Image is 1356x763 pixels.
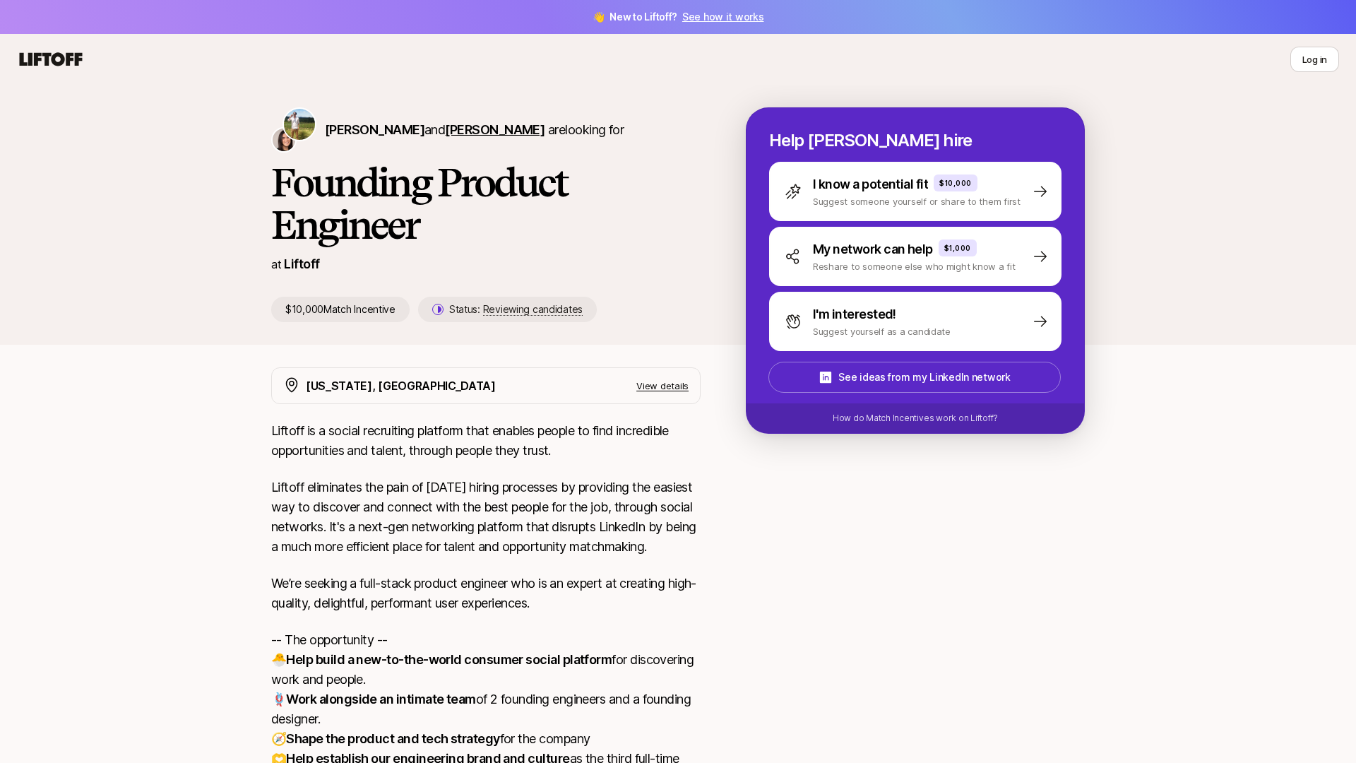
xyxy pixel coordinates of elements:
[271,161,701,246] h1: Founding Product Engineer
[325,120,624,140] p: are looking for
[271,255,281,273] p: at
[271,297,410,322] p: $10,000 Match Incentive
[813,324,951,338] p: Suggest yourself as a candidate
[769,131,1061,150] p: Help [PERSON_NAME] hire
[944,242,971,254] p: $1,000
[273,129,295,151] img: Eleanor Morgan
[284,256,319,271] a: Liftoff
[424,122,545,137] span: and
[813,239,933,259] p: My network can help
[286,652,612,667] strong: Help build a new-to-the-world consumer social platform
[636,379,689,393] p: View details
[768,362,1061,393] button: See ideas from my LinkedIn network
[939,177,972,189] p: $10,000
[682,11,764,23] a: See how it works
[286,692,475,706] strong: Work alongside an intimate team
[284,109,315,140] img: Tyler Kieft
[483,303,583,316] span: Reviewing candidates
[445,122,545,137] span: [PERSON_NAME]
[833,412,998,425] p: How do Match Incentives work on Liftoff?
[306,377,496,395] p: [US_STATE], [GEOGRAPHIC_DATA]
[1290,47,1339,72] button: Log in
[813,259,1016,273] p: Reshare to someone else who might know a fit
[449,301,583,318] p: Status:
[271,421,701,461] p: Liftoff is a social recruiting platform that enables people to find incredible opportunities and ...
[271,574,701,613] p: We’re seeking a full-stack product engineer who is an expert at creating high-quality, delightful...
[286,731,499,746] strong: Shape the product and tech strategy
[325,122,424,137] span: [PERSON_NAME]
[813,304,896,324] p: I'm interested!
[838,369,1010,386] p: See ideas from my LinkedIn network
[593,8,764,25] span: 👋 New to Liftoff?
[813,175,928,194] p: I know a potential fit
[813,194,1021,208] p: Suggest someone yourself or share to them first
[271,478,701,557] p: Liftoff eliminates the pain of [DATE] hiring processes by providing the easiest way to discover a...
